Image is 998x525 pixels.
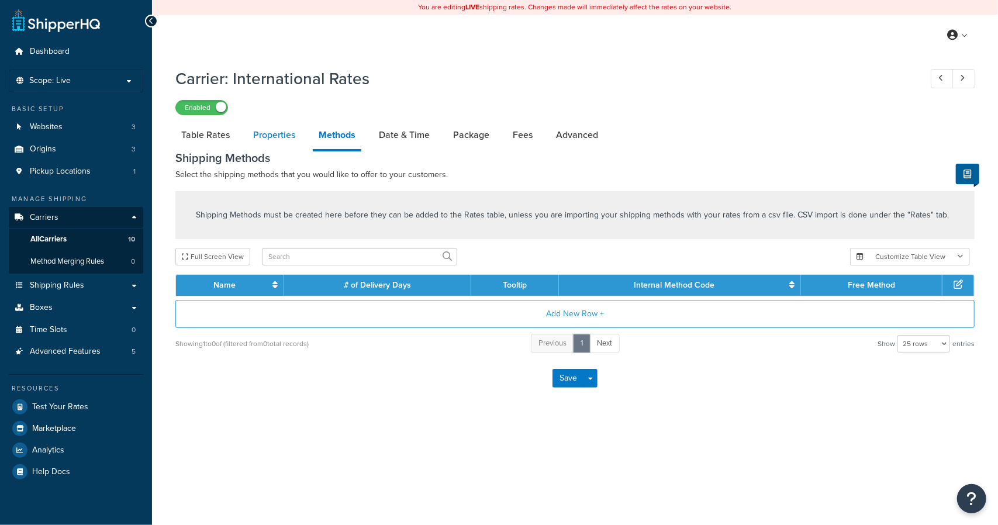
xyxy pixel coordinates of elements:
[573,334,590,353] a: 1
[9,251,143,272] li: Method Merging Rules
[132,122,136,132] span: 3
[128,234,135,244] span: 10
[850,248,970,265] button: Customize Table View
[133,167,136,177] span: 1
[471,275,560,296] th: Tooltip
[30,303,53,313] span: Boxes
[9,384,143,393] div: Resources
[952,336,975,352] span: entries
[30,47,70,57] span: Dashboard
[132,325,136,335] span: 0
[9,104,143,114] div: Basic Setup
[373,121,436,149] a: Date & Time
[175,121,236,149] a: Table Rates
[32,467,70,477] span: Help Docs
[952,69,975,88] a: Next Record
[175,336,309,352] div: Showing 1 to 0 of (filtered from 0 total records)
[30,347,101,357] span: Advanced Features
[9,161,143,182] a: Pickup Locations1
[447,121,495,149] a: Package
[9,116,143,138] li: Websites
[175,151,975,164] h3: Shipping Methods
[956,164,979,184] button: Show Help Docs
[132,144,136,154] span: 3
[9,461,143,482] a: Help Docs
[9,41,143,63] a: Dashboard
[9,341,143,362] li: Advanced Features
[284,275,471,296] th: # of Delivery Days
[466,2,480,12] b: LIVE
[247,121,301,149] a: Properties
[9,161,143,182] li: Pickup Locations
[32,445,64,455] span: Analytics
[878,336,895,352] span: Show
[30,234,67,244] span: All Carriers
[30,213,58,223] span: Carriers
[30,144,56,154] span: Origins
[9,207,143,274] li: Carriers
[132,347,136,357] span: 5
[262,248,457,265] input: Search
[9,139,143,160] li: Origins
[32,424,76,434] span: Marketplace
[175,168,975,182] p: Select the shipping methods that you would like to offer to your customers.
[9,275,143,296] a: Shipping Rules
[9,297,143,319] a: Boxes
[30,257,104,267] span: Method Merging Rules
[176,101,227,115] label: Enabled
[9,341,143,362] a: Advanced Features5
[9,319,143,341] a: Time Slots0
[313,121,361,151] a: Methods
[196,209,949,222] p: Shipping Methods must be created here before they can be added to the Rates table, unless you are...
[9,229,143,250] a: AllCarriers10
[550,121,604,149] a: Advanced
[175,300,975,328] button: Add New Row +
[9,319,143,341] li: Time Slots
[9,251,143,272] a: Method Merging Rules0
[30,122,63,132] span: Websites
[30,167,91,177] span: Pickup Locations
[589,334,620,353] a: Next
[175,67,909,90] h1: Carrier: International Rates
[9,418,143,439] a: Marketplace
[801,275,942,296] th: Free Method
[9,440,143,461] a: Analytics
[30,325,67,335] span: Time Slots
[531,334,574,353] a: Previous
[9,207,143,229] a: Carriers
[30,281,84,291] span: Shipping Rules
[9,194,143,204] div: Manage Shipping
[931,69,954,88] a: Previous Record
[634,279,715,291] a: Internal Method Code
[957,484,986,513] button: Open Resource Center
[9,139,143,160] a: Origins3
[597,337,612,348] span: Next
[131,257,135,267] span: 0
[507,121,538,149] a: Fees
[9,396,143,417] a: Test Your Rates
[552,369,584,388] button: Save
[32,402,88,412] span: Test Your Rates
[29,76,71,86] span: Scope: Live
[213,279,236,291] a: Name
[538,337,567,348] span: Previous
[175,248,250,265] button: Full Screen View
[9,116,143,138] a: Websites3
